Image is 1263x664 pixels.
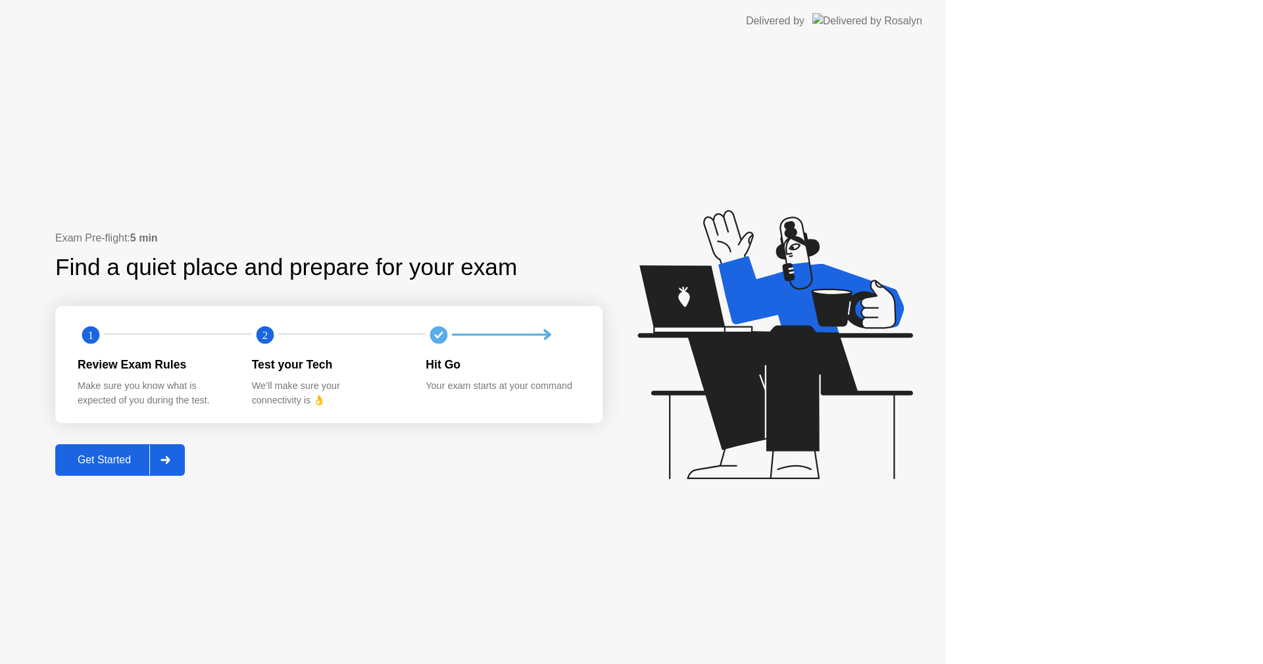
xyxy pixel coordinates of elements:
div: Exam Pre-flight: [55,230,603,246]
div: We’ll make sure your connectivity is 👌 [252,379,405,407]
b: 5 min [130,232,158,243]
div: Review Exam Rules [78,356,231,373]
div: Test your Tech [252,356,405,373]
text: 2 [262,328,268,341]
button: Get Started [55,444,185,476]
div: Find a quiet place and prepare for your exam [55,250,519,285]
img: Delivered by Rosalyn [812,13,922,28]
div: Make sure you know what is expected of you during the test. [78,379,231,407]
div: Get Started [59,454,149,466]
div: Your exam starts at your command [426,379,579,394]
div: Hit Go [426,356,579,373]
div: Delivered by [746,13,805,29]
text: 1 [88,328,93,341]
